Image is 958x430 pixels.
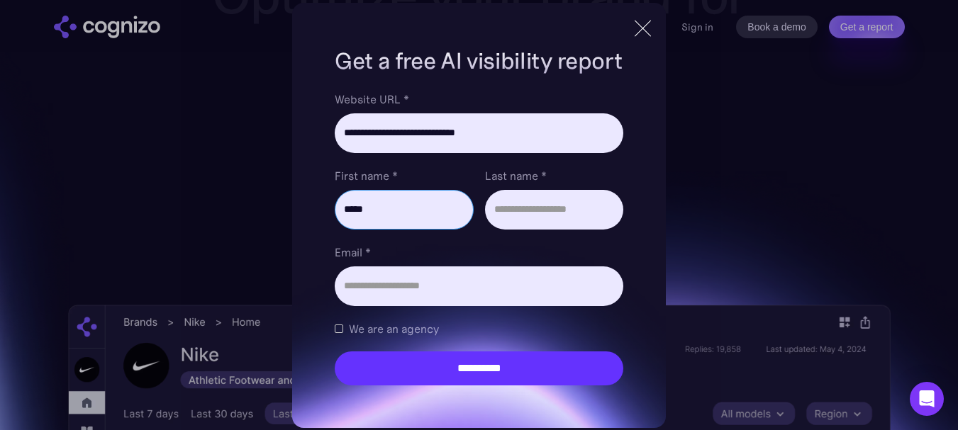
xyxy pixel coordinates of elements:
[335,45,623,77] h1: Get a free AI visibility report
[485,167,623,184] label: Last name *
[335,244,623,261] label: Email *
[335,91,623,385] form: Brand Report Form
[335,91,623,108] label: Website URL *
[910,382,944,416] div: Open Intercom Messenger
[335,167,473,184] label: First name *
[349,320,439,337] span: We are an agency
